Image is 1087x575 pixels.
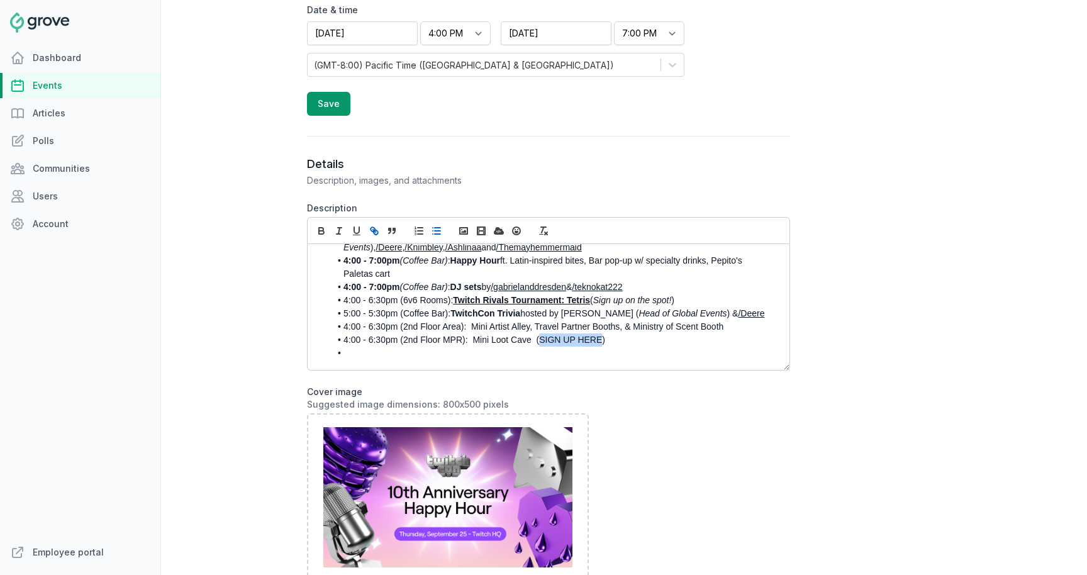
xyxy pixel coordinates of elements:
[330,333,773,347] li: 4:00 - 6:30pm (2nd Floor MPR): Mini Loot Cave (SIGN UP HERE)
[343,229,594,252] em: Head of Global Events
[638,308,727,318] em: Head of Global Events
[593,295,672,305] em: Sign up on the spot!
[404,242,442,252] a: /Knimbley
[307,4,684,16] label: Date & time
[453,295,590,305] a: Twitch Rivals Tournament: Tetris
[450,255,500,265] strong: Happy Hour
[399,282,447,292] em: (Coffee Bar)
[399,255,447,265] em: (Coffee Bar)
[491,282,566,292] a: /gabrielanddresden
[307,157,790,172] h3: Details
[307,386,790,411] label: Cover image
[330,254,773,281] li: : ft. Latin-inspired bites, Bar pop-up w/ specialty drinks, Pepito's Paletas cart
[307,202,790,215] label: Description
[323,427,572,567] img: Workplace%20-HQ%20TC%20Happy%20Hour%20(1).png
[343,282,399,292] strong: 4:00 - 7:00pm
[330,307,773,320] li: 5:00 - 5:30pm (Coffee Bar): hosted by [PERSON_NAME] ( ) &
[376,242,402,252] a: /Deere
[330,294,773,307] li: 4:00 - 6:30pm (6v6 Rooms): ( )
[307,398,790,411] div: Suggested image dimensions: 800x500 pixels
[307,174,790,187] p: Description, images, and attachments
[314,59,614,72] div: (GMT-8:00) Pacific Time ([GEOGRAPHIC_DATA] & [GEOGRAPHIC_DATA])
[738,308,764,318] a: /Deere
[501,21,611,45] input: End date
[307,21,418,45] input: Start date
[496,242,582,252] a: /Themayhemmermaid
[330,281,773,294] li: : by &
[450,282,482,292] strong: DJ sets
[10,13,69,33] img: Grove
[343,255,399,265] strong: 4:00 - 7:00pm
[307,92,350,116] button: Save
[445,242,482,252] a: /Ashlinaa
[330,320,773,333] li: 4:00 - 6:30pm (2nd Floor Area): Mini Artist Alley, Travel Partner Booths, & Ministry of Scent Booth
[572,282,622,292] a: /teknokat222
[450,308,520,318] strong: TwitchCon Trivia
